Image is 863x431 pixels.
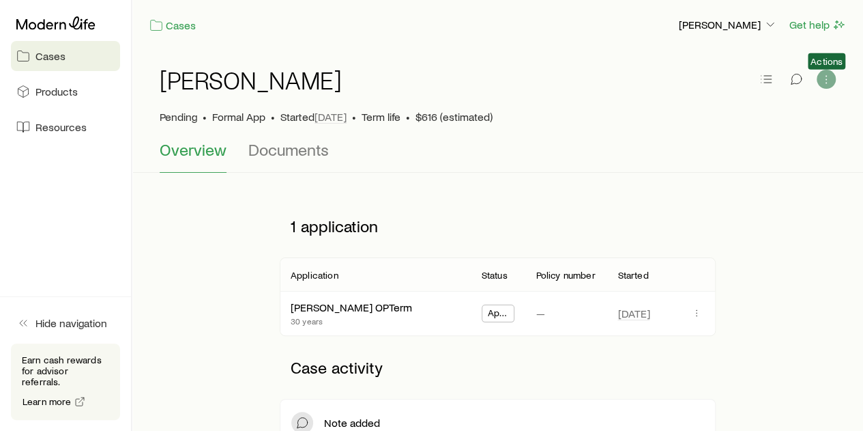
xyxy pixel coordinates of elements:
p: Earn cash rewards for advisor referrals. [22,354,109,387]
a: Resources [11,112,120,142]
a: [PERSON_NAME] OPTerm [291,301,412,314]
span: Hide navigation [35,316,107,330]
span: Resources [35,120,87,134]
span: • [406,110,410,124]
span: Formal App [212,110,265,124]
span: [DATE] [315,110,347,124]
p: — [536,307,544,320]
span: • [352,110,356,124]
span: Documents [248,140,329,159]
a: Cases [149,18,196,33]
span: $616 (estimated) [415,110,493,124]
span: Actions [810,56,843,67]
span: [DATE] [617,307,649,320]
p: Application [291,270,338,281]
p: [PERSON_NAME] [679,18,777,31]
p: Note added [324,416,380,430]
div: Case details tabs [160,140,836,173]
p: 1 application [280,206,716,247]
button: Hide navigation [11,308,120,338]
p: Policy number [536,270,595,281]
p: Started [280,110,347,124]
h1: [PERSON_NAME] [160,66,342,94]
span: Cases [35,49,65,63]
span: • [271,110,275,124]
a: Cases [11,41,120,71]
p: Pending [160,110,197,124]
span: App Submitted [488,307,509,322]
p: Started [617,270,648,281]
div: Earn cash rewards for advisor referrals.Learn more [11,344,120,420]
span: Products [35,85,78,98]
span: Overview [160,140,226,159]
button: Get help [789,17,847,33]
p: 30 years [291,316,412,326]
span: Learn more [23,397,72,406]
div: [PERSON_NAME] OPTerm [291,301,412,315]
a: Products [11,77,120,107]
p: Status [482,270,508,281]
span: • [203,110,207,124]
button: [PERSON_NAME] [678,17,778,33]
p: Case activity [280,347,716,388]
span: Term life [362,110,400,124]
